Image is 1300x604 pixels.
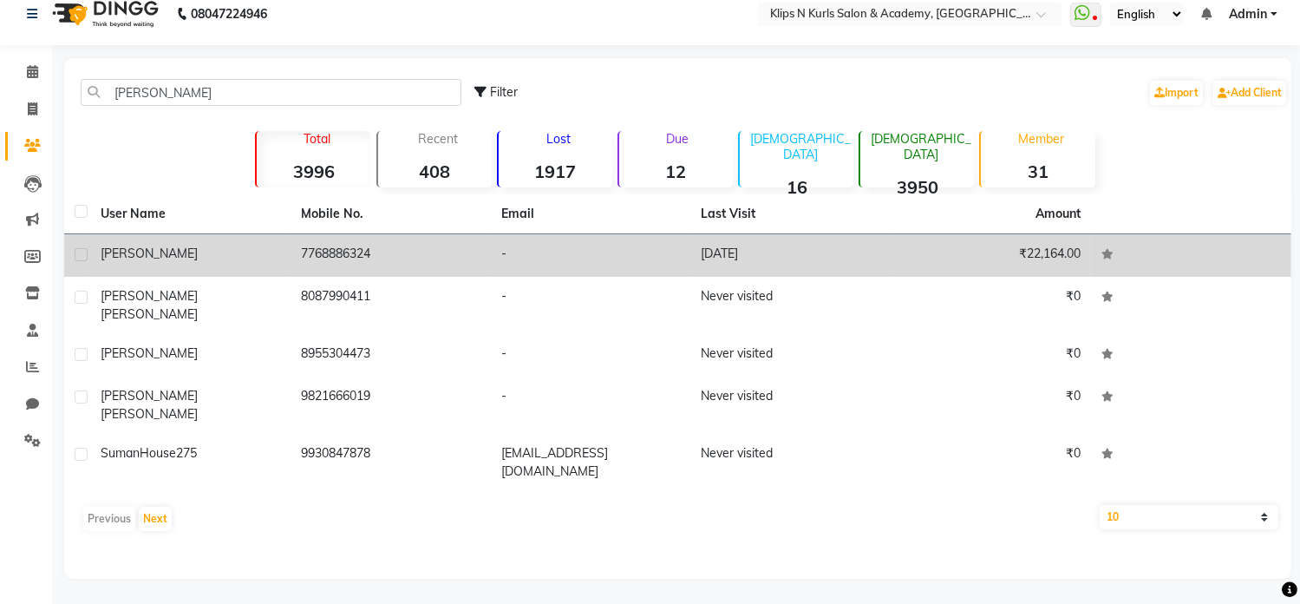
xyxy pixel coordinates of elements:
span: House275 [140,445,197,461]
span: [PERSON_NAME] [101,246,198,261]
span: [PERSON_NAME] [101,388,198,404]
td: Never visited [690,334,891,377]
p: Total [264,131,370,147]
strong: 3950 [860,176,974,198]
td: 8955304473 [291,334,491,377]
td: - [491,334,691,377]
p: Recent [385,131,492,147]
td: Never visited [690,377,891,434]
td: - [491,377,691,434]
p: Lost [506,131,612,147]
td: ₹0 [891,277,1091,334]
td: Never visited [690,277,891,334]
p: [DEMOGRAPHIC_DATA] [867,131,974,162]
th: Mobile No. [291,194,491,234]
strong: 1917 [499,161,612,182]
td: 8087990411 [291,277,491,334]
span: Filter [490,84,518,100]
span: [PERSON_NAME] [101,406,198,422]
td: 9821666019 [291,377,491,434]
a: Add Client [1213,81,1286,105]
td: - [491,234,691,277]
span: Admin [1229,5,1267,23]
p: Due [623,131,733,147]
p: Member [988,131,1094,147]
button: Next [139,507,172,531]
td: - [491,277,691,334]
span: Suman [101,445,140,461]
th: Email [491,194,691,234]
th: User Name [90,194,291,234]
td: [DATE] [690,234,891,277]
strong: 16 [740,176,853,198]
a: Import [1150,81,1203,105]
span: [PERSON_NAME] [101,288,198,304]
td: [EMAIL_ADDRESS][DOMAIN_NAME] [491,434,691,491]
td: ₹0 [891,334,1091,377]
td: Never visited [690,434,891,491]
strong: 12 [619,161,733,182]
input: Search by Name/Mobile/Email/Code [81,79,461,106]
th: Amount [1025,194,1091,233]
strong: 408 [378,161,492,182]
span: [PERSON_NAME] [101,306,198,322]
td: 9930847878 [291,434,491,491]
td: 7768886324 [291,234,491,277]
td: ₹22,164.00 [891,234,1091,277]
strong: 31 [981,161,1094,182]
th: Last Visit [690,194,891,234]
td: ₹0 [891,434,1091,491]
td: ₹0 [891,377,1091,434]
p: [DEMOGRAPHIC_DATA] [747,131,853,162]
span: [PERSON_NAME] [101,345,198,361]
strong: 3996 [257,161,370,182]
